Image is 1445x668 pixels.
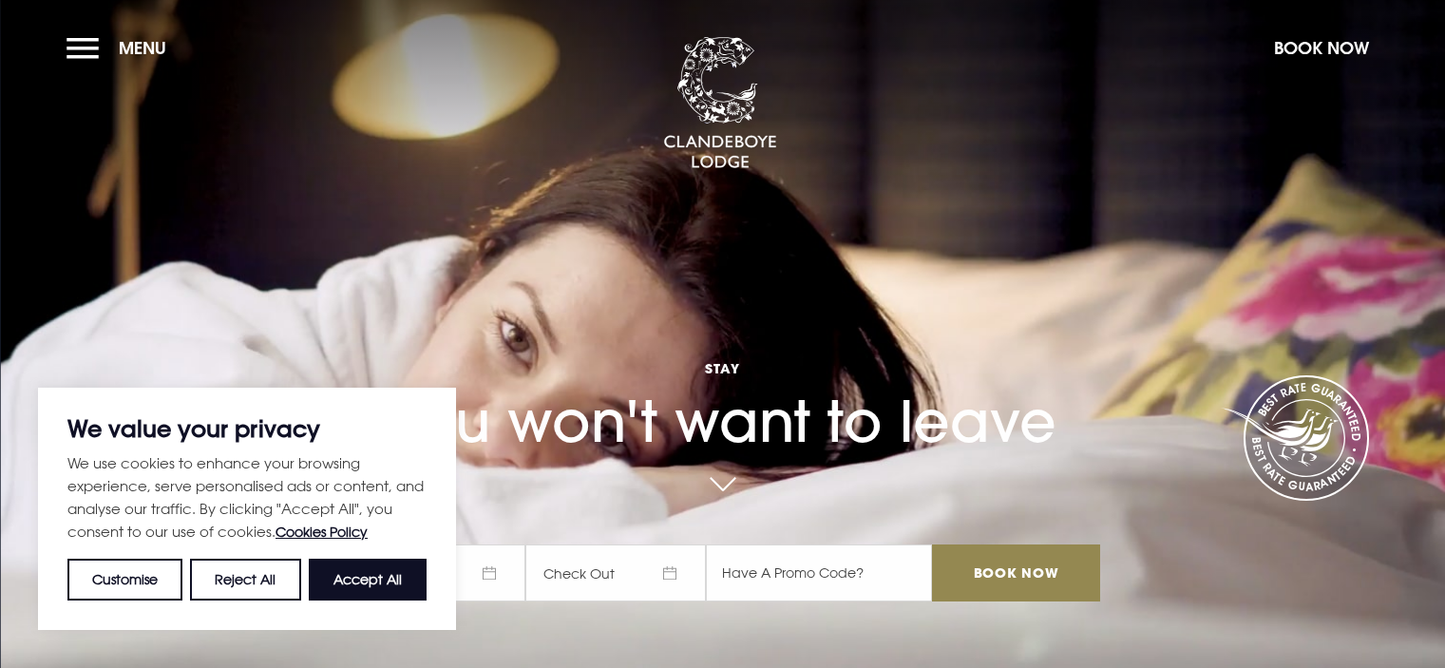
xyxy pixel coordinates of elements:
h1: You won't want to leave [345,316,1099,455]
button: Menu [67,28,176,68]
button: Customise [67,559,182,601]
button: Accept All [309,559,427,601]
p: We use cookies to enhance your browsing experience, serve personalised ads or content, and analys... [67,451,427,544]
button: Reject All [190,559,300,601]
input: Have A Promo Code? [706,544,932,601]
a: Cookies Policy [276,524,368,540]
span: Check Out [525,544,706,601]
input: Book Now [932,544,1099,601]
img: Clandeboye Lodge [663,37,777,170]
p: We value your privacy [67,417,427,440]
div: We value your privacy [38,388,456,630]
span: Stay [345,359,1099,377]
button: Book Now [1264,28,1378,68]
span: Menu [119,37,166,59]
